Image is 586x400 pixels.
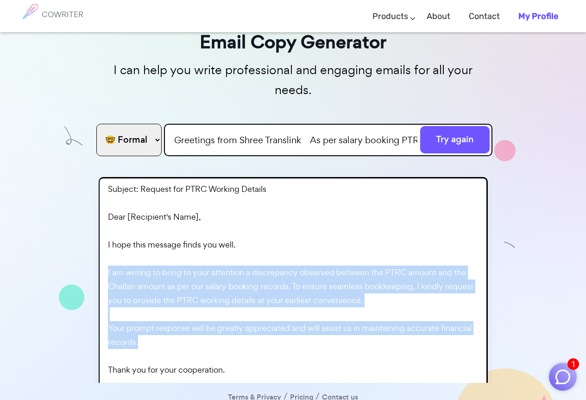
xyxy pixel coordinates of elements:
a: About [427,3,450,30]
img: shape [59,285,84,310]
img: shape [494,140,516,161]
img: Close chat [554,368,572,386]
h6: COWRITER [42,10,83,19]
span: 1 [567,358,579,370]
a: Contact [469,3,500,30]
img: shape [64,127,82,146]
b: My Profile [518,11,558,21]
img: shape [504,239,516,251]
a: My Profile [518,3,558,30]
button: Try again [420,126,490,153]
button: 1 [549,363,577,391]
input: What's the email about? (name, subject, action, etc) [164,124,492,156]
a: Products [372,3,408,30]
p: I can help you write professional and engaging emails for all your needs. [94,60,492,100]
h3: Email Copy Generator [94,27,492,57]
